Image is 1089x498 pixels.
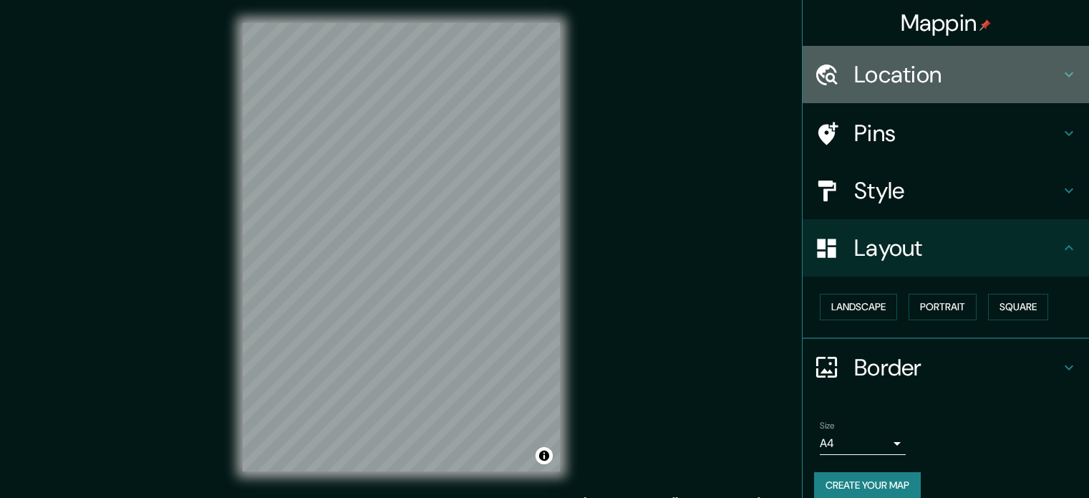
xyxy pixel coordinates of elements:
iframe: Help widget launcher [962,442,1073,482]
h4: Border [854,353,1060,382]
div: A4 [820,432,906,455]
button: Toggle attribution [536,447,553,464]
canvas: Map [243,23,560,471]
div: Border [803,339,1089,396]
h4: Style [854,176,1060,205]
button: Square [988,294,1048,320]
h4: Location [854,60,1060,89]
label: Size [820,419,835,431]
div: Pins [803,105,1089,162]
div: Layout [803,219,1089,277]
button: Landscape [820,294,897,320]
h4: Mappin [901,9,992,37]
h4: Pins [854,119,1060,148]
button: Portrait [909,294,977,320]
img: pin-icon.png [979,19,991,31]
div: Style [803,162,1089,219]
div: Location [803,46,1089,103]
h4: Layout [854,234,1060,262]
